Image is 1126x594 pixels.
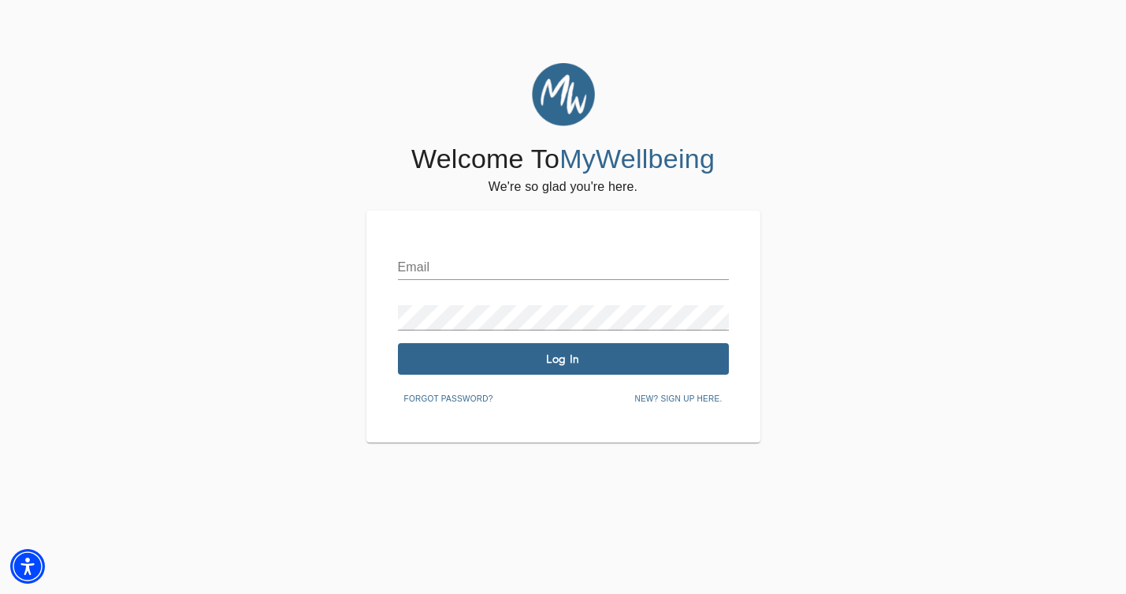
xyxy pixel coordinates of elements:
button: New? Sign up here. [628,387,728,411]
span: New? Sign up here. [634,392,722,406]
span: MyWellbeing [559,144,715,174]
img: MyWellbeing [532,63,595,126]
a: Forgot password? [398,391,500,404]
h4: Welcome To [411,143,715,176]
div: Accessibility Menu [10,549,45,584]
span: Forgot password? [404,392,493,406]
button: Log In [398,343,729,375]
button: Forgot password? [398,387,500,411]
span: Log In [404,352,723,367]
h6: We're so glad you're here. [489,176,637,198]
